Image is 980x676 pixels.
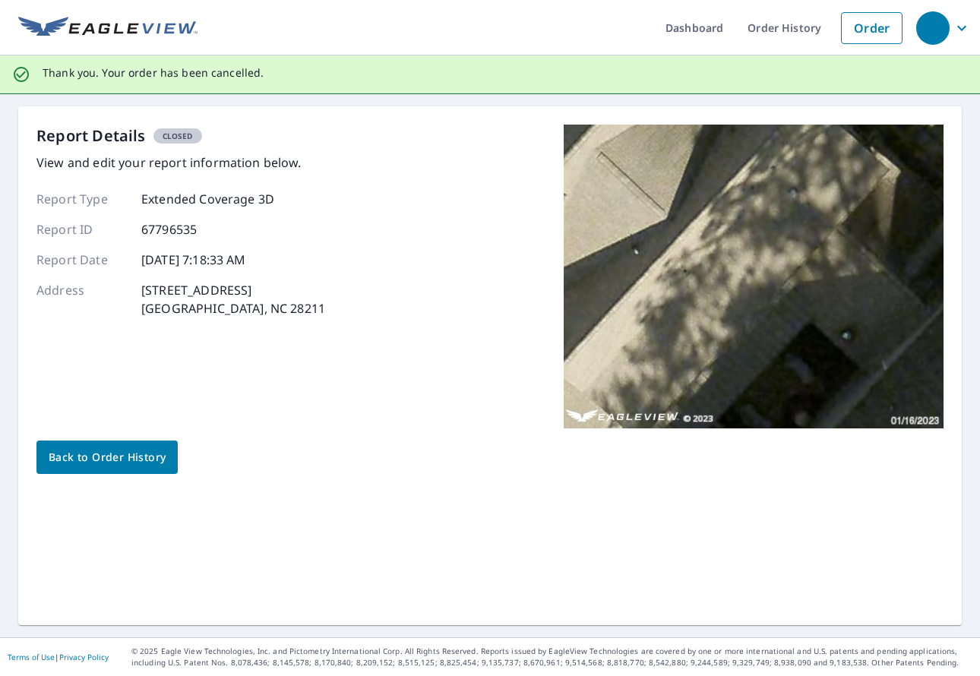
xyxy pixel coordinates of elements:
[36,190,128,208] p: Report Type
[36,441,178,474] a: Back to Order History
[43,66,264,80] p: Thank you. Your order has been cancelled.
[18,17,198,39] img: EV Logo
[564,125,944,428] img: Top image
[8,652,55,662] a: Terms of Use
[141,281,325,317] p: [STREET_ADDRESS] [GEOGRAPHIC_DATA], NC 28211
[131,646,972,668] p: © 2025 Eagle View Technologies, Inc. and Pictometry International Corp. All Rights Reserved. Repo...
[59,652,109,662] a: Privacy Policy
[36,125,146,147] p: Report Details
[36,220,128,238] p: Report ID
[36,153,325,172] p: View and edit your report information below.
[141,220,197,238] p: 67796535
[36,281,128,317] p: Address
[841,12,903,44] a: Order
[153,131,202,141] span: Closed
[141,251,246,269] p: [DATE] 7:18:33 AM
[141,190,274,208] p: Extended Coverage 3D
[49,448,166,467] span: Back to Order History
[8,652,109,662] p: |
[36,251,128,269] p: Report Date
